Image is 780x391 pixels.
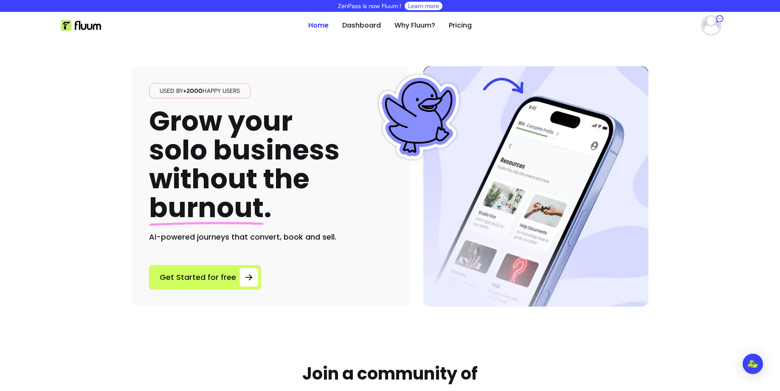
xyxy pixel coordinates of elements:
h2: AI-powered journeys that convert, book and sell. [149,231,393,243]
img: Fluum Duck sticker [377,75,462,159]
div: Open Intercom Messenger [743,354,763,374]
span: +2000 [183,87,203,95]
a: Dashboard [342,20,381,31]
span: Used by happy users [156,87,243,95]
h1: Grow your solo business without the . [149,107,340,223]
a: Pricing [449,20,472,31]
img: Fluum Logo [61,20,101,31]
a: Learn more [408,2,439,10]
span: Get Started for free [160,271,236,283]
button: avatar [699,17,720,34]
a: Get Started for free [149,265,261,290]
img: avatar [703,17,720,34]
span: burnout [149,189,264,226]
a: Why Fluum? [394,20,435,31]
img: Hero [423,66,648,307]
a: Home [308,20,329,31]
p: ZenPass is now Fluum ! [338,2,401,10]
